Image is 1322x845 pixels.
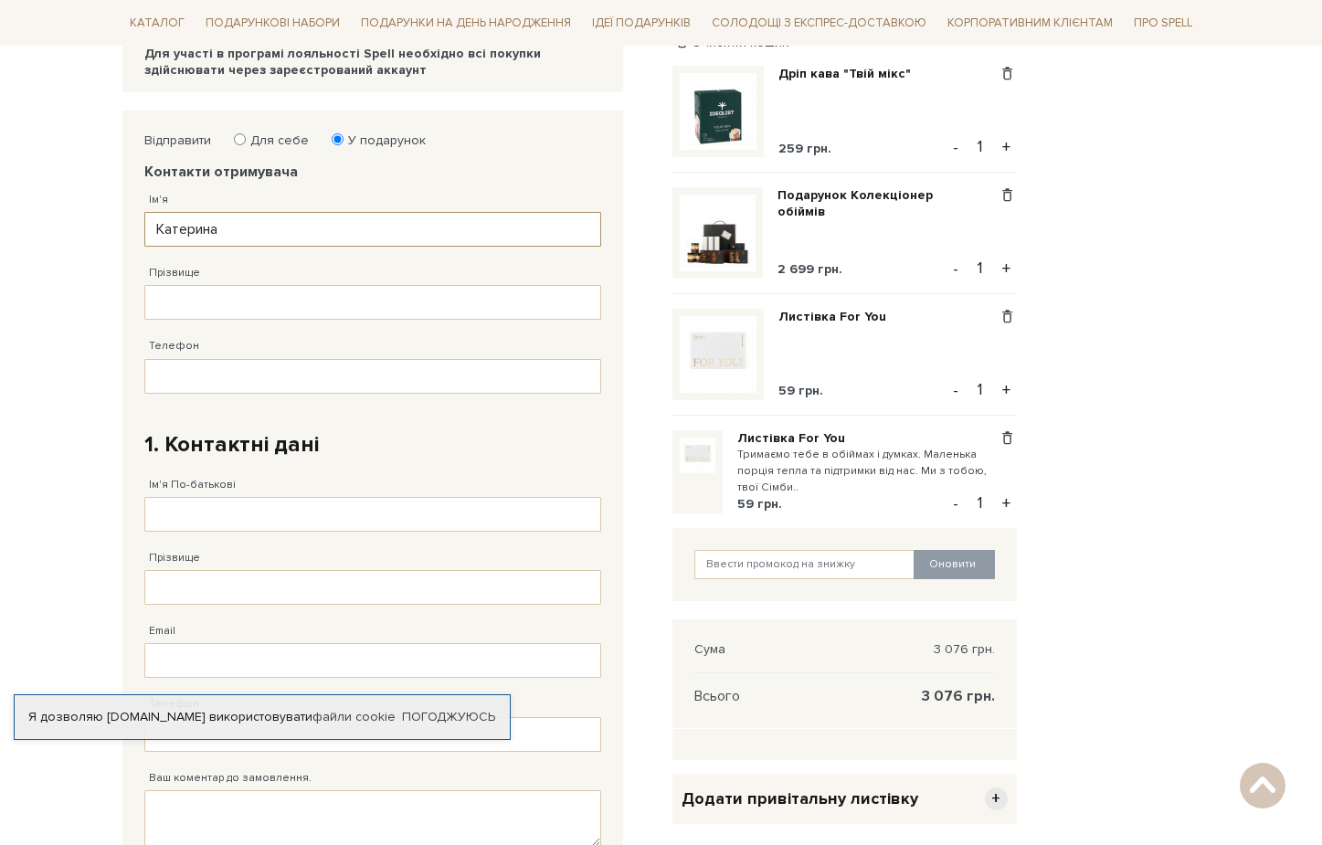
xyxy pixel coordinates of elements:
[149,192,168,208] label: Ім'я
[682,788,918,809] span: Додати привітальну листівку
[149,623,175,639] label: Email
[680,316,756,393] img: Листівка For You
[737,430,975,447] a: Листівка For You
[238,132,309,149] label: Для себе
[332,133,344,145] input: У подарунок
[149,477,236,493] label: Ім'я По-батькові
[947,376,965,404] button: -
[149,770,312,787] label: Ваш коментар до замовлення.
[149,550,200,566] label: Прізвище
[122,9,192,37] span: Каталог
[934,641,995,658] span: 3 076 грн.
[234,133,246,145] input: Для себе
[996,490,1017,517] button: +
[694,688,740,704] span: Всього
[354,9,578,37] span: Подарунки на День народження
[694,550,915,579] input: Ввести промокод на знижку
[149,338,199,354] label: Телефон
[585,9,698,37] span: Ідеї подарунків
[336,132,426,149] label: У подарунок
[922,688,995,704] span: 3 076 грн.
[144,46,601,79] div: Для участі в програмі лояльності Spell необхідно всі покупки здійснювати через зареєстрований акк...
[15,709,510,725] div: Я дозволяю [DOMAIN_NAME] використовувати
[985,787,1008,810] span: +
[1126,9,1200,37] span: Про Spell
[737,447,998,497] small: Тримаємо тебе в обіймах і думках. Маленька порція тепла та підтримки від нас. Ми з тобою, твої Сі...
[144,164,601,180] legend: Контакти отримувача
[680,195,756,271] img: Подарунок Колекціонер обіймів
[144,430,601,459] h2: 1. Контактні дані
[777,261,842,277] span: 2 699 грн.
[778,141,831,156] span: 259 грн.
[777,187,998,220] a: Подарунок Колекціонер обіймів
[940,7,1120,38] a: Корпоративним клієнтам
[144,132,211,149] label: Відправити
[947,490,965,517] button: -
[704,7,934,38] a: Солодощі з експрес-доставкою
[947,133,965,161] button: -
[694,641,725,658] span: Сума
[149,265,200,281] label: Прізвище
[680,438,715,473] img: Листівка For You
[914,550,995,579] button: Оновити
[996,255,1017,282] button: +
[778,309,900,325] a: Листівка For You
[996,133,1017,161] button: +
[680,73,756,150] img: Дріп кава "Твій мікс"
[778,383,823,398] span: 59 грн.
[737,496,782,512] span: 59 грн.
[198,9,347,37] span: Подарункові набори
[778,66,925,82] a: Дріп кава "Твій мікс"
[947,255,965,282] button: -
[996,376,1017,404] button: +
[312,709,396,724] a: файли cookie
[402,709,495,725] a: Погоджуюсь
